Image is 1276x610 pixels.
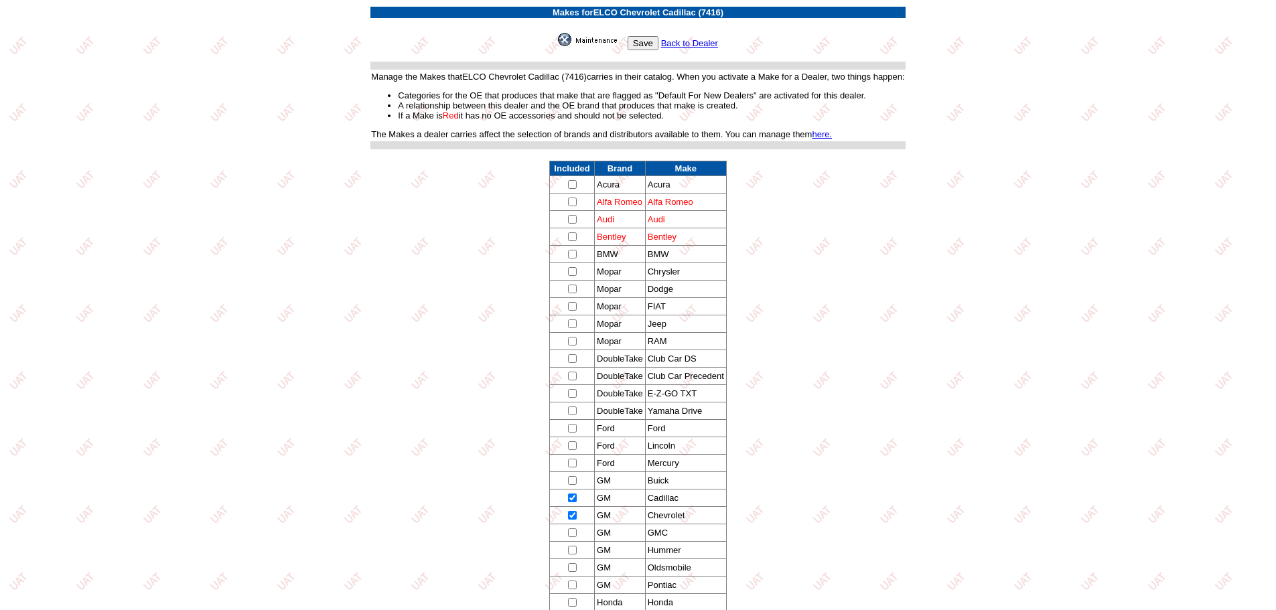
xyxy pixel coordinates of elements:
td: Buick [645,472,726,489]
td: Bentley [595,228,646,246]
td: Mopar [595,315,646,333]
td: Cadillac [645,489,726,507]
td: DoubleTake [595,368,646,385]
td: BMW [645,246,726,263]
td: Makes for [370,7,905,18]
td: DoubleTake [595,402,646,420]
input: Save [628,36,658,50]
td: E-Z-GO TXT [645,385,726,402]
td: Jeep [645,315,726,333]
td: Pontiac [645,577,726,594]
td: GM [595,577,646,594]
td: Chevrolet [645,507,726,524]
span: ELCO Chevrolet Cadillac (7416) [593,7,723,17]
td: GM [595,559,646,577]
li: Categories for the OE that produces that make that are flagged as "Default For New Dealers" are a... [398,90,904,100]
td: GM [595,507,646,524]
td: Mercury [645,455,726,472]
td: Club Car DS [645,350,726,368]
td: Hummer [645,542,726,559]
td: GM [595,489,646,507]
th: Brand [595,161,646,176]
td: Mopar [595,281,646,298]
td: Audi [595,211,646,228]
td: FIAT [645,298,726,315]
th: Included [550,161,595,176]
li: A relationship between this dealer and the OE brand that produces that make is created. [398,100,904,110]
td: DoubleTake [595,350,646,368]
td: Ford [645,420,726,437]
td: Oldsmobile [645,559,726,577]
li: If a Make is it has no OE accessories and should not be selected. [398,110,904,121]
a: Back to Dealer [661,38,718,48]
td: Mopar [595,333,646,350]
td: Ford [595,437,646,455]
td: Mopar [595,263,646,281]
td: Acura [595,176,646,194]
td: RAM [645,333,726,350]
td: GMC [645,524,726,542]
td: Dodge [645,281,726,298]
td: Club Car Precedent [645,368,726,385]
td: GM [595,542,646,559]
td: Chrysler [645,263,726,281]
td: Mopar [595,298,646,315]
td: Alfa Romeo [595,194,646,211]
td: Alfa Romeo [645,194,726,211]
td: Manage the Makes that carries in their catalog. When you activate a Make for a Dealer, two things... [370,71,905,140]
td: DoubleTake [595,385,646,402]
td: Audi [645,211,726,228]
td: GM [595,472,646,489]
a: here. [812,129,832,139]
td: Acura [645,176,726,194]
font: Red [443,110,459,121]
td: Bentley [645,228,726,246]
td: GM [595,524,646,542]
td: Ford [595,455,646,472]
th: Make [645,161,726,176]
span: ELCO Chevrolet Cadillac (7416) [462,72,587,82]
img: maint.gif [558,33,625,46]
td: BMW [595,246,646,263]
td: Ford [595,420,646,437]
td: Yamaha Drive [645,402,726,420]
td: Lincoln [645,437,726,455]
